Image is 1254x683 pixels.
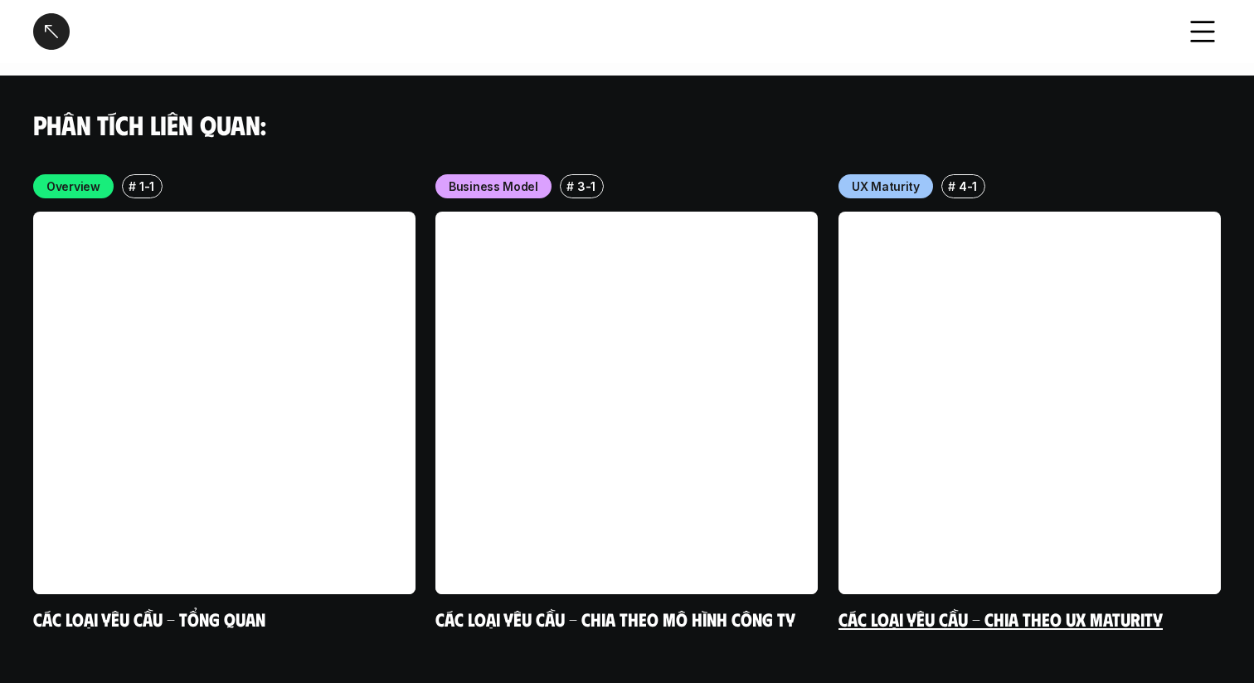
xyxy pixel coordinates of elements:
[449,178,538,195] p: Business Model
[838,607,1163,630] a: Các loại yêu cầu - Chia theo UX Maturity
[33,607,265,630] a: Các loại yêu cầu - Tổng quan
[33,109,1221,140] h4: Phân tích liên quan:
[577,178,595,195] p: 3-1
[46,178,100,195] p: Overview
[852,178,920,195] p: UX Maturity
[947,179,955,192] h6: #
[139,178,154,195] p: 1-1
[129,179,136,192] h6: #
[435,607,795,630] a: Các loại yêu cầu - Chia theo mô hình công ty
[959,178,977,195] p: 4-1
[566,179,574,192] h6: #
